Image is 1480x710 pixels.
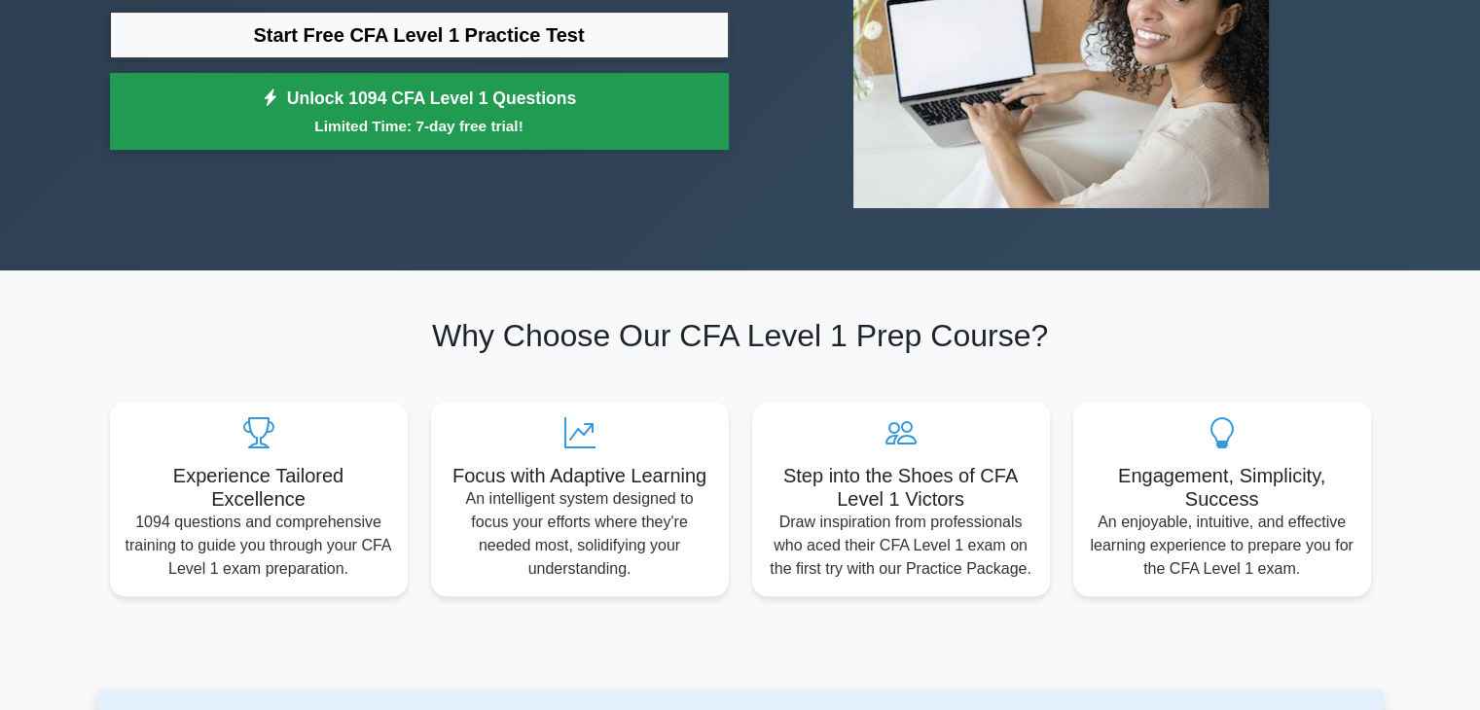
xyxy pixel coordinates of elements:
[768,511,1034,581] p: Draw inspiration from professionals who aced their CFA Level 1 exam on the first try with our Pra...
[768,464,1034,511] h5: Step into the Shoes of CFA Level 1 Victors
[447,464,713,487] h5: Focus with Adaptive Learning
[1089,511,1355,581] p: An enjoyable, intuitive, and effective learning experience to prepare you for the CFA Level 1 exam.
[134,115,704,137] small: Limited Time: 7-day free trial!
[110,73,729,151] a: Unlock 1094 CFA Level 1 QuestionsLimited Time: 7-day free trial!
[447,487,713,581] p: An intelligent system designed to focus your efforts where they're needed most, solidifying your ...
[126,464,392,511] h5: Experience Tailored Excellence
[110,12,729,58] a: Start Free CFA Level 1 Practice Test
[1089,464,1355,511] h5: Engagement, Simplicity, Success
[126,511,392,581] p: 1094 questions and comprehensive training to guide you through your CFA Level 1 exam preparation.
[110,317,1371,354] h2: Why Choose Our CFA Level 1 Prep Course?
